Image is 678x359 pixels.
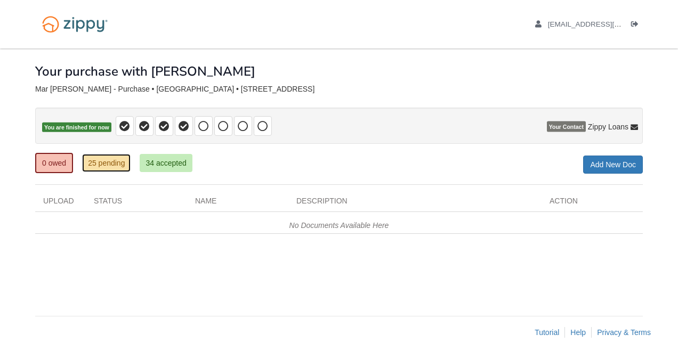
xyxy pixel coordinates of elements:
a: Privacy & Terms [597,328,651,337]
div: Description [288,195,542,211]
a: 25 pending [82,154,131,172]
div: Action [542,195,643,211]
div: Mar [PERSON_NAME] - Purchase • [GEOGRAPHIC_DATA] • [STREET_ADDRESS] [35,85,643,94]
a: Tutorial [535,328,559,337]
div: Upload [35,195,86,211]
span: myuri1722@gmail.com [548,20,670,28]
span: Your Contact [547,121,586,132]
a: 0 owed [35,153,73,173]
a: Help [570,328,586,337]
a: Add New Doc [583,156,643,174]
a: 34 accepted [140,154,192,172]
em: No Documents Available Here [289,221,389,230]
img: Logo [35,11,115,38]
div: Name [187,195,288,211]
span: You are finished for now [42,123,111,133]
div: Status [86,195,187,211]
a: edit profile [535,20,670,31]
h1: Your purchase with [PERSON_NAME] [35,64,255,78]
a: Log out [631,20,643,31]
span: Zippy Loans [588,121,628,132]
